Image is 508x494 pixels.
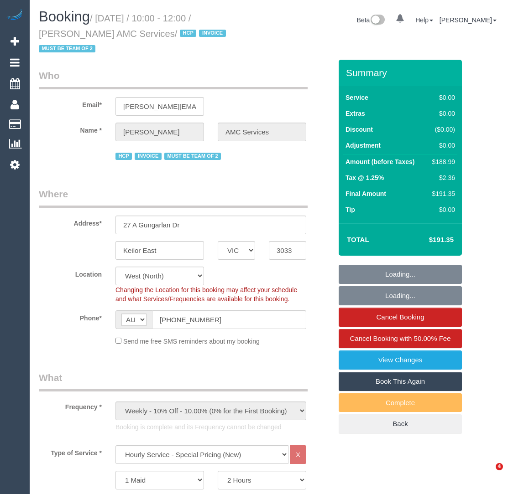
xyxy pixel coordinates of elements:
[5,9,24,22] img: Automaid Logo
[32,310,109,323] label: Phone*
[32,123,109,135] label: Name *
[39,371,308,391] legend: What
[346,173,384,182] label: Tax @ 1.25%
[199,30,225,37] span: INVOICE
[39,69,308,89] legend: Who
[115,123,204,141] input: First Name*
[346,157,414,166] label: Amount (before Taxes)
[123,338,260,345] span: Send me free SMS reminders about my booking
[32,399,109,412] label: Frequency *
[115,286,297,303] span: Changing the Location for this booking may affect your schedule and what Services/Frequencies are...
[152,310,306,329] input: Phone*
[164,153,221,160] span: MUST BE TEAM OF 2
[429,109,455,118] div: $0.00
[135,153,161,160] span: INVOICE
[339,329,462,348] a: Cancel Booking with 50.00% Fee
[346,67,457,78] h3: Summary
[115,97,204,116] input: Email*
[32,216,109,228] label: Address*
[429,93,455,102] div: $0.00
[339,372,462,391] a: Book This Again
[402,236,454,244] h4: $191.35
[218,123,306,141] input: Last Name*
[346,141,381,150] label: Adjustment
[415,16,433,24] a: Help
[339,308,462,327] a: Cancel Booking
[115,153,132,160] span: HCP
[32,97,109,109] label: Email*
[339,414,462,433] a: Back
[346,125,373,134] label: Discount
[429,157,455,166] div: $188.99
[357,16,385,24] a: Beta
[350,334,451,342] span: Cancel Booking with 50.00% Fee
[370,15,385,26] img: New interface
[39,13,229,54] small: / [DATE] / 10:00 - 12:00 / [PERSON_NAME] AMC Services
[346,205,355,214] label: Tip
[39,187,308,208] legend: Where
[346,189,386,198] label: Final Amount
[429,125,455,134] div: ($0.00)
[496,463,503,470] span: 4
[339,350,462,370] a: View Changes
[115,422,306,432] p: Booking is complete and its Frequency cannot be changed
[347,236,369,243] strong: Total
[429,141,455,150] div: $0.00
[440,16,497,24] a: [PERSON_NAME]
[346,93,368,102] label: Service
[429,189,455,198] div: $191.35
[32,267,109,279] label: Location
[346,109,365,118] label: Extras
[477,463,499,485] iframe: Intercom live chat
[115,241,204,260] input: Suburb*
[39,45,95,52] span: MUST BE TEAM OF 2
[32,445,109,458] label: Type of Service *
[429,205,455,214] div: $0.00
[180,30,196,37] span: HCP
[269,241,306,260] input: Post Code*
[39,9,90,25] span: Booking
[429,173,455,182] div: $2.36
